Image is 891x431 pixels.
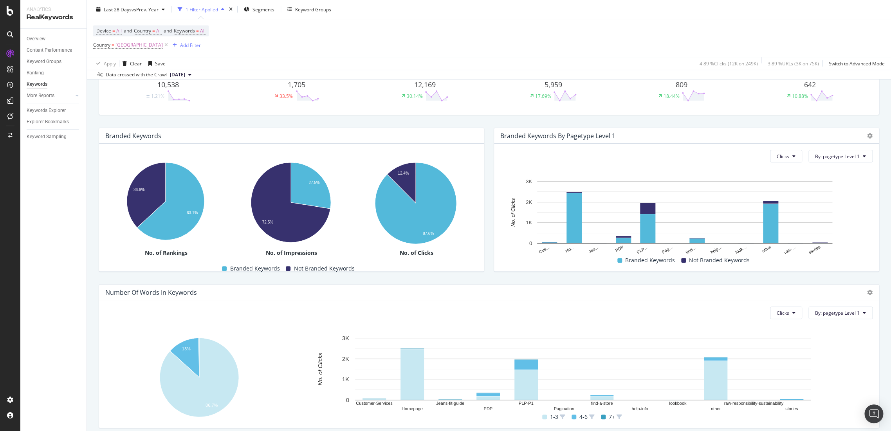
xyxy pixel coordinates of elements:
[770,307,802,319] button: Clicks
[519,401,534,406] text: PLP-P1
[170,40,201,50] button: Add Filter
[262,220,273,225] text: 72.5%
[227,5,234,13] div: times
[423,231,434,236] text: 87.6%
[112,27,115,34] span: =
[187,211,198,215] text: 63.1%
[826,57,885,70] button: Switch to Advanced Mode
[27,80,81,88] a: Keywords
[554,406,574,411] text: Pagination
[535,93,551,99] div: 17.69%
[119,57,142,70] button: Clear
[356,401,393,406] text: Customer-Services
[298,334,868,412] div: A chart.
[105,334,293,422] svg: A chart.
[106,71,167,78] div: Data crossed with the Crawl
[182,346,191,351] text: 13%
[785,406,798,411] text: stories
[27,13,80,22] div: RealKeywords
[436,401,464,406] text: Jeans-fit-guide
[156,25,162,36] span: All
[200,25,206,36] span: All
[124,27,132,34] span: and
[27,118,81,126] a: Explorer Bookmarks
[27,46,72,54] div: Content Performance
[500,177,869,255] svg: A chart.
[545,80,562,89] span: 5,959
[829,60,885,67] div: Switch to Advanced Mode
[175,3,227,16] button: 1 Filter Applied
[398,171,409,175] text: 12.4%
[676,80,687,89] span: 809
[134,27,151,34] span: Country
[27,133,67,141] div: Keyword Sampling
[526,179,532,184] text: 3K
[510,198,516,227] text: No. of Clicks
[669,401,687,406] text: lookbook
[104,60,116,67] div: Apply
[804,80,816,89] span: 642
[105,249,227,257] div: No. of Rankings
[631,406,648,411] text: help-info
[115,40,163,50] span: [GEOGRAPHIC_DATA]
[231,249,353,257] div: No. of Impressions
[808,307,873,319] button: By: pagetype Level 1
[27,118,69,126] div: Explorer Bookmarks
[104,6,132,13] span: Last 28 Days
[288,80,305,89] span: 1,705
[146,95,150,97] img: Equal
[761,244,772,253] text: other
[808,150,873,162] button: By: pagetype Level 1
[280,93,293,99] div: 33.5%
[152,27,155,34] span: =
[96,27,111,34] span: Device
[792,93,808,99] div: 10.88%
[815,153,860,160] span: By: pagetype Level 1
[27,58,61,66] div: Keyword Groups
[105,159,226,245] svg: A chart.
[711,406,721,411] text: other
[231,159,352,247] div: A chart.
[768,60,819,67] div: 3.89 % URLs ( 3K on 75K )
[565,245,575,254] text: Ho…
[342,335,349,341] text: 3K
[167,70,195,79] button: [DATE]
[724,401,783,406] text: raw-responsibility-sustainability
[700,60,758,67] div: 4.89 % Clicks ( 12K on 249K )
[145,57,166,70] button: Save
[526,220,532,226] text: 1K
[27,69,44,77] div: Ranking
[196,27,199,34] span: =
[342,376,349,383] text: 1K
[105,132,161,140] div: Branded Keywords
[27,58,81,66] a: Keyword Groups
[116,25,122,36] span: All
[230,264,280,273] span: Branded Keywords
[206,403,218,408] text: 86.7%
[346,397,349,403] text: 0
[157,80,179,89] span: 10,538
[614,245,624,253] text: PDP
[27,106,81,115] a: Keywords Explorer
[284,3,334,16] button: Keyword Groups
[27,133,81,141] a: Keyword Sampling
[186,6,218,13] div: 1 Filter Applied
[27,46,81,54] a: Content Performance
[625,256,675,265] span: Branded Keywords
[93,57,116,70] button: Apply
[27,92,73,100] a: More Reports
[500,132,615,140] div: Branded Keywords By pagetype Level 1
[93,3,168,16] button: Last 28 DaysvsPrev. Year
[180,41,201,48] div: Add Filter
[342,355,349,362] text: 2K
[483,406,492,411] text: PDP
[112,41,114,48] span: =
[777,310,789,316] span: Clicks
[133,188,144,192] text: 36.9%
[355,159,476,249] svg: A chart.
[308,180,319,185] text: 27.5%
[407,93,423,99] div: 30.14%
[174,27,195,34] span: Keywords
